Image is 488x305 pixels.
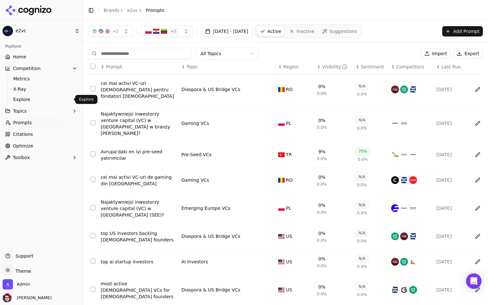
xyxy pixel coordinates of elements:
a: Pre-Seed VCs [181,151,211,158]
img: LT [161,28,167,35]
img: PL flag [278,121,285,126]
span: 0.0% [358,157,368,162]
span: Theme [13,269,31,274]
span: 0.0% [317,91,327,96]
div: 0% [318,174,325,180]
img: andreessen horowitz [400,232,408,240]
span: 0.0% [357,292,367,297]
span: TR [286,151,292,158]
a: Suggestions [319,26,360,36]
img: accel [400,176,408,184]
span: 0.0% [357,182,367,188]
th: Competitors [389,60,434,74]
span: 0.0% [357,126,367,131]
div: N/A [356,229,368,237]
a: Diaspora & US Bridge VCs [181,233,240,239]
img: accel [409,86,417,93]
button: Edit in sheet [473,257,483,267]
div: Emerging Europe VCs [181,205,230,211]
div: Sentiment [361,64,386,70]
div: most active [DEMOGRAPHIC_DATA] VCs for [DEMOGRAPHIC_DATA] founders [101,280,176,300]
div: ↕Sentiment [356,64,386,70]
div: 9% [318,148,325,155]
a: Najaktywniejsi inwestorzy venture capital (VC) w [GEOGRAPHIC_DATA] w branży [PERSON_NAME]? [101,111,176,137]
button: Edit in sheet [473,149,483,160]
a: cei mai activi VC-uri [DEMOGRAPHIC_DATA] pentru fondatori [DEMOGRAPHIC_DATA] [101,80,176,99]
div: ↕Topic [181,64,273,70]
span: 0.0% [357,239,367,244]
span: e2vc [15,28,72,34]
span: 0.0% [357,264,367,269]
button: [DATE] - [DATE] [201,25,252,37]
span: Topic [187,64,198,70]
a: Avrupa'daki en iyi pre-seed yatırımcılar [101,148,176,161]
a: Active [257,26,285,36]
img: e2vc [3,26,13,36]
span: 0.0% [317,291,327,297]
button: Export [453,48,483,59]
span: 0.0% [317,210,327,215]
div: N/A [356,116,368,124]
div: AI Investors [181,259,208,265]
a: Brands [104,8,119,13]
img: sequoia capital [400,86,408,93]
span: Region [283,64,299,70]
span: US [286,287,292,293]
p: Explore [79,97,94,102]
img: movens capital [400,119,408,127]
button: Edit in sheet [473,175,483,185]
img: Deniz Ozcan [3,293,12,302]
span: Prompts [146,7,165,14]
span: US [286,233,292,239]
span: Topics [13,108,27,114]
div: 0% [318,256,325,262]
span: Admin [17,281,30,287]
a: top US investors backing [DEMOGRAPHIC_DATA] founders [101,230,176,243]
button: Select row 5 [90,205,96,210]
span: 0.0% [317,125,327,130]
div: Platform [3,41,80,52]
a: Explore [11,95,72,104]
div: ↕Prompt [101,64,176,70]
button: Select row 7 [90,259,96,264]
img: sequoia capital [391,232,399,240]
div: ↕Competitors [391,64,431,70]
img: presto ventures [391,204,399,212]
span: Optimize [13,143,33,149]
div: Diaspora & US Bridge VCs [181,287,240,293]
img: andreessen horowitz [391,86,399,93]
a: Najaktywniejsi inwestorzy venture capital (VC) w [GEOGRAPHIC_DATA] (SEE)? [101,199,176,218]
span: US [286,259,292,265]
img: seedcamp [391,151,399,158]
span: 0.0% [357,210,367,216]
span: Toolbox [13,154,30,161]
img: Admin [3,279,13,290]
a: Diaspora & US Bridge VCs [181,86,240,93]
a: e2vc [127,7,138,14]
span: Metrics [13,76,69,82]
span: Active [267,28,281,35]
button: Edit in sheet [473,231,483,241]
button: Select row 3 [90,151,96,157]
span: + 5 [168,28,179,35]
button: Add Prompt [442,26,483,36]
th: sentiment [353,60,389,74]
div: 0% [318,230,325,237]
img: accel [391,286,399,294]
div: ↕Visibility [317,64,351,70]
a: X-Ray [11,85,72,94]
div: ↕Region [278,64,312,70]
span: Inactive [296,28,314,35]
button: Select row 8 [90,287,96,292]
span: PL [286,205,291,211]
th: Region [276,60,314,74]
a: Metrics [11,74,72,83]
div: N/A [356,82,368,90]
img: creandum [391,176,399,184]
button: Edit in sheet [473,203,483,213]
button: Edit in sheet [473,285,483,295]
div: [DATE] [436,177,467,183]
